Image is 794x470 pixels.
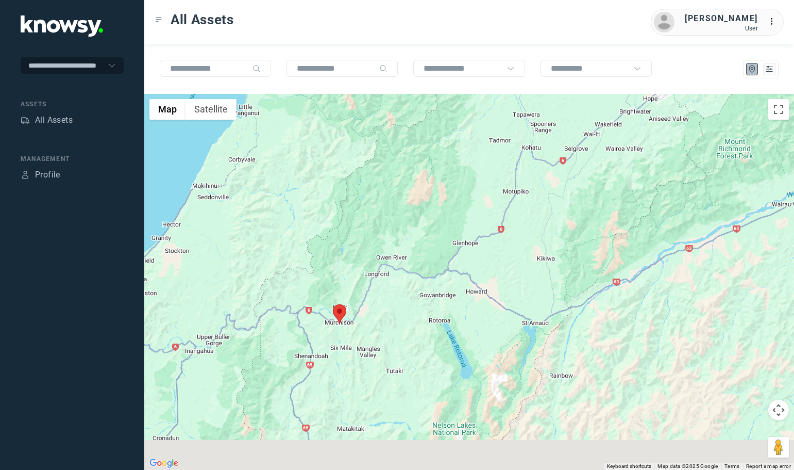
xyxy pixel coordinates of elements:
[185,99,236,120] button: Show satellite imagery
[35,169,60,181] div: Profile
[21,114,73,126] a: AssetsAll Assets
[21,100,124,109] div: Assets
[379,64,387,73] div: Search
[768,99,789,120] button: Toggle fullscreen view
[769,18,779,25] tspan: ...
[685,25,758,32] div: User
[21,170,30,180] div: Profile
[149,99,185,120] button: Show street map
[657,463,718,469] span: Map data ©2025 Google
[768,15,781,29] div: :
[155,16,162,23] div: Toggle Menu
[21,169,60,181] a: ProfileProfile
[147,457,181,470] img: Google
[748,64,757,74] div: Map
[252,64,261,73] div: Search
[746,463,791,469] a: Report a map error
[21,154,124,164] div: Management
[768,437,789,458] button: Drag Pegman onto the map to open Street View
[35,114,73,126] div: All Assets
[654,12,674,33] img: avatar.png
[147,457,181,470] a: Open this area in Google Maps (opens a new window)
[768,400,789,420] button: Map camera controls
[171,10,234,29] span: All Assets
[765,64,774,74] div: List
[724,463,740,469] a: Terms (opens in new tab)
[21,15,103,37] img: Application Logo
[607,463,651,470] button: Keyboard shortcuts
[768,15,781,28] div: :
[21,116,30,125] div: Assets
[685,12,758,25] div: [PERSON_NAME]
